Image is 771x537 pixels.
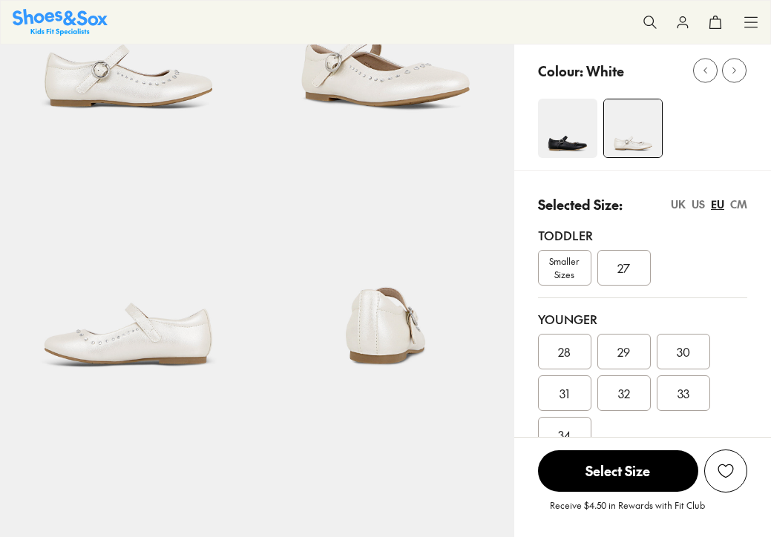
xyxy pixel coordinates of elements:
[617,259,630,277] span: 27
[671,197,686,212] div: UK
[560,384,569,402] span: 31
[538,61,583,81] p: Colour:
[692,197,705,212] div: US
[539,254,591,281] span: Smaller Sizes
[730,197,747,212] div: CM
[538,310,747,328] div: Younger
[538,226,747,244] div: Toddler
[558,343,571,360] span: 28
[711,197,724,212] div: EU
[604,99,662,157] img: 4-481840_1
[550,498,705,525] p: Receive $4.50 in Rewards with Fit Club
[558,426,571,444] span: 34
[538,450,698,492] span: Select Size
[538,449,698,492] button: Select Size
[257,139,514,395] img: 7-481843_1
[538,194,623,214] p: Selected Size:
[678,384,689,402] span: 33
[538,99,597,158] img: 4-481846_1
[618,384,630,402] span: 32
[13,9,108,35] img: SNS_Logo_Responsive.svg
[617,343,630,360] span: 29
[586,61,624,81] p: White
[13,9,108,35] a: Shoes & Sox
[704,449,747,492] button: Add to Wishlist
[677,343,690,360] span: 30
